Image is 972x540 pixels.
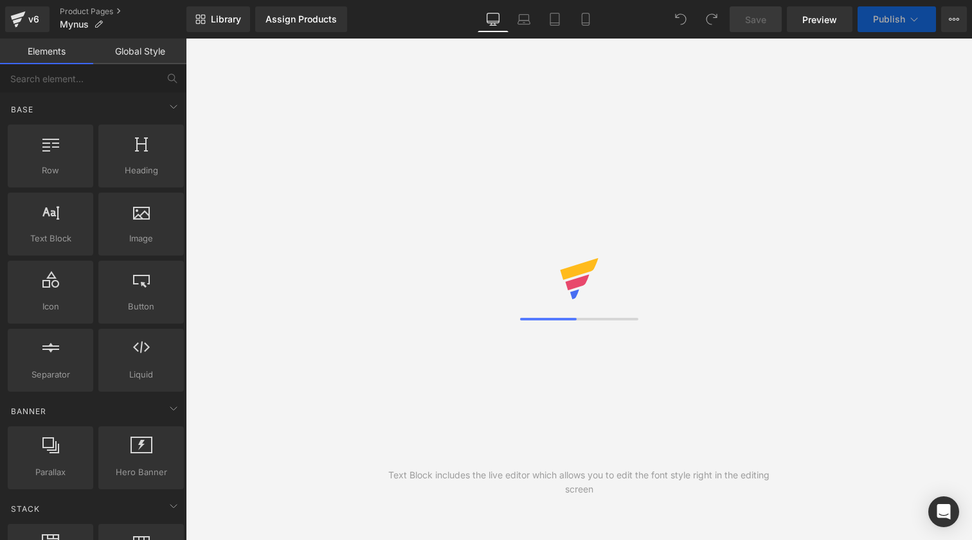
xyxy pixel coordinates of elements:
span: Base [10,103,35,116]
div: Text Block includes the live editor which allows you to edit the font style right in the editing ... [382,468,776,496]
div: Open Intercom Messenger [928,496,959,527]
a: Preview [787,6,852,32]
a: New Library [186,6,250,32]
span: Preview [802,13,837,26]
a: Global Style [93,39,186,64]
span: Save [745,13,766,26]
button: Undo [668,6,694,32]
span: Button [102,300,180,313]
a: Laptop [509,6,539,32]
button: More [941,6,967,32]
span: Heading [102,164,180,177]
span: Banner [10,405,48,417]
span: Image [102,232,180,245]
span: Icon [12,300,89,313]
span: Liquid [102,368,180,381]
span: Text Block [12,232,89,245]
span: Row [12,164,89,177]
span: Library [211,13,241,25]
span: Separator [12,368,89,381]
div: v6 [26,11,42,28]
a: Mobile [570,6,601,32]
span: Publish [873,14,905,24]
button: Publish [858,6,936,32]
a: Tablet [539,6,570,32]
span: Mynus [60,19,89,30]
a: v6 [5,6,50,32]
button: Redo [699,6,724,32]
a: Desktop [478,6,509,32]
div: Assign Products [265,14,337,24]
span: Hero Banner [102,466,180,479]
span: Stack [10,503,41,515]
span: Parallax [12,466,89,479]
a: Product Pages [60,6,186,17]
